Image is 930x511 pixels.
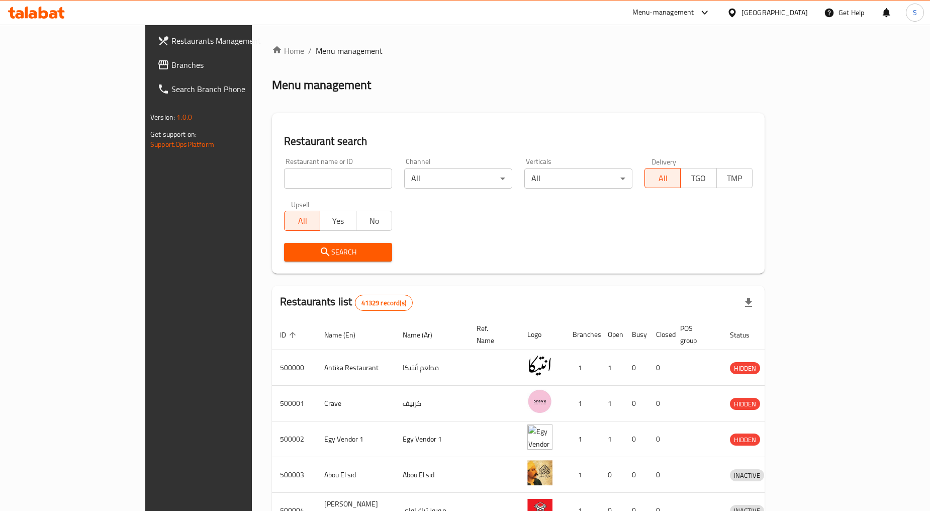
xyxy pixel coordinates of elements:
div: Menu-management [632,7,694,19]
span: HIDDEN [730,398,760,410]
button: TMP [716,168,753,188]
div: HIDDEN [730,434,760,446]
label: Upsell [291,201,310,208]
td: 1 [600,386,624,421]
img: Antika Restaurant [527,353,552,378]
a: Restaurants Management [149,29,301,53]
th: Branches [565,319,600,350]
td: 1 [565,421,600,457]
span: INACTIVE [730,470,764,481]
td: مطعم أنتيكا [395,350,469,386]
th: Closed [648,319,672,350]
td: Abou El sid [316,457,395,493]
img: Abou El sid [527,460,552,485]
a: Support.OpsPlatform [150,138,214,151]
td: 1 [565,386,600,421]
span: Get support on: [150,128,197,141]
button: All [644,168,681,188]
span: Ref. Name [477,322,507,347]
span: All [649,171,677,186]
td: 0 [624,421,648,457]
img: Egy Vendor 1 [527,424,552,450]
span: TMP [721,171,749,186]
td: 1 [565,350,600,386]
td: Egy Vendor 1 [395,421,469,457]
td: Antika Restaurant [316,350,395,386]
li: / [308,45,312,57]
td: 0 [648,386,672,421]
td: 0 [648,421,672,457]
span: Yes [324,214,352,228]
span: TGO [685,171,712,186]
td: Egy Vendor 1 [316,421,395,457]
span: Restaurants Management [171,35,293,47]
span: HIDDEN [730,363,760,374]
th: Busy [624,319,648,350]
td: 0 [648,350,672,386]
a: Search Branch Phone [149,77,301,101]
button: Search [284,243,392,262]
nav: breadcrumb [272,45,765,57]
button: No [356,211,392,231]
td: 0 [648,457,672,493]
div: Export file [736,291,761,315]
td: 1 [600,421,624,457]
span: POS group [680,322,710,347]
div: Total records count [355,295,413,311]
th: Logo [519,319,565,350]
span: ID [280,329,299,341]
td: 1 [600,350,624,386]
td: 1 [565,457,600,493]
div: All [404,168,512,189]
span: Menu management [316,45,383,57]
td: 0 [624,457,648,493]
span: S [913,7,917,18]
div: [GEOGRAPHIC_DATA] [741,7,808,18]
h2: Menu management [272,77,371,93]
button: TGO [680,168,716,188]
span: No [360,214,388,228]
span: 41329 record(s) [355,298,412,308]
a: Branches [149,53,301,77]
span: Status [730,329,763,341]
span: All [289,214,316,228]
div: All [524,168,632,189]
button: Yes [320,211,356,231]
span: Name (Ar) [403,329,445,341]
span: Branches [171,59,293,71]
td: 0 [624,350,648,386]
span: Search [292,246,384,259]
span: 1.0.0 [176,111,192,124]
td: Abou El sid [395,457,469,493]
input: Search for restaurant name or ID.. [284,168,392,189]
td: Crave [316,386,395,421]
img: Crave [527,389,552,414]
span: Search Branch Phone [171,83,293,95]
span: HIDDEN [730,434,760,446]
button: All [284,211,320,231]
span: Version: [150,111,175,124]
h2: Restaurant search [284,134,753,149]
th: Open [600,319,624,350]
td: كرييف [395,386,469,421]
td: 0 [600,457,624,493]
td: 0 [624,386,648,421]
label: Delivery [652,158,677,165]
h2: Restaurants list [280,294,413,311]
span: Name (En) [324,329,368,341]
div: HIDDEN [730,398,760,410]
